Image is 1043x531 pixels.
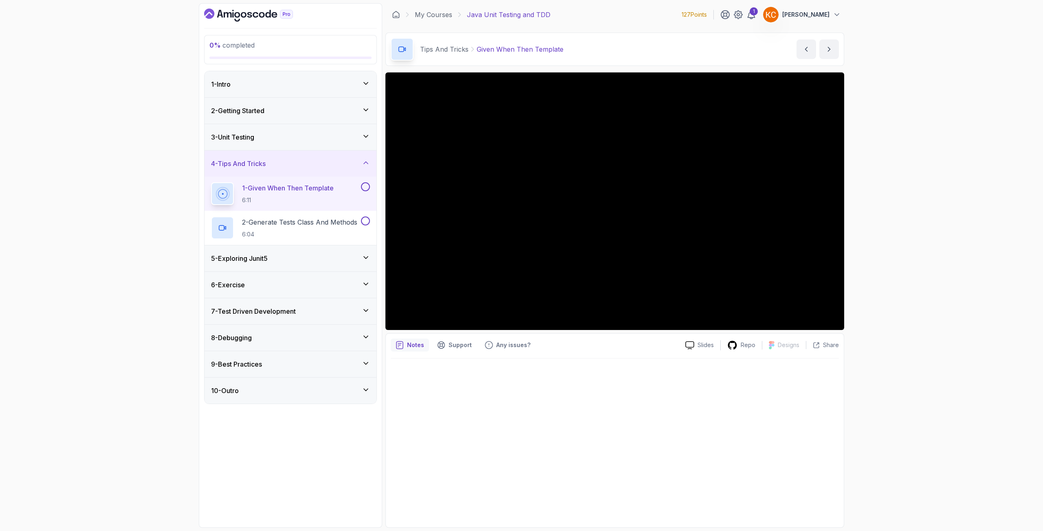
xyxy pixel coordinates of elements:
h3: 10 - Outro [211,386,239,396]
button: Feedback button [480,339,535,352]
button: 1-Intro [205,71,376,97]
h3: 4 - Tips And Tricks [211,159,266,168]
h3: 7 - Test Driven Development [211,306,296,316]
a: My Courses [415,10,452,20]
iframe: 1 - Given When Then Template [385,72,844,330]
p: Notes [407,341,424,349]
button: next content [819,39,839,59]
p: Any issues? [496,341,530,349]
p: Tips And Tricks [420,44,469,54]
p: Java Unit Testing and TDD [467,10,550,20]
div: 1 [750,7,758,15]
h3: 5 - Exploring Junit5 [211,253,268,263]
button: 7-Test Driven Development [205,298,376,324]
button: 3-Unit Testing [205,124,376,150]
button: 8-Debugging [205,325,376,351]
p: 2 - Generate Tests Class And Methods [242,217,357,227]
button: notes button [391,339,429,352]
p: 6:04 [242,230,357,238]
p: Slides [698,341,714,349]
p: 6:11 [242,196,334,204]
button: 6-Exercise [205,272,376,298]
p: 127 Points [682,11,707,19]
p: Support [449,341,472,349]
button: Share [806,341,839,349]
h3: 1 - Intro [211,79,231,89]
button: Support button [432,339,477,352]
a: Dashboard [392,11,400,19]
h3: 2 - Getting Started [211,106,264,116]
h3: 9 - Best Practices [211,359,262,369]
img: user profile image [763,7,779,22]
span: 0 % [209,41,221,49]
button: 10-Outro [205,378,376,404]
button: 2-Generate Tests Class And Methods6:04 [211,216,370,239]
button: user profile image[PERSON_NAME] [763,7,841,23]
a: 1 [746,10,756,20]
button: 2-Getting Started [205,98,376,124]
p: Given When Then Template [477,44,563,54]
p: [PERSON_NAME] [782,11,830,19]
button: 4-Tips And Tricks [205,151,376,177]
p: Designs [778,341,799,349]
button: 9-Best Practices [205,351,376,377]
p: Share [823,341,839,349]
p: 1 - Given When Then Template [242,183,334,193]
h3: 8 - Debugging [211,333,252,343]
span: completed [209,41,255,49]
a: Dashboard [204,9,312,22]
a: Repo [721,340,762,350]
p: Repo [741,341,755,349]
button: previous content [797,39,816,59]
h3: 3 - Unit Testing [211,132,254,142]
button: 1-Given When Then Template6:11 [211,182,370,205]
a: Slides [679,341,720,350]
h3: 6 - Exercise [211,280,245,290]
button: 5-Exploring Junit5 [205,245,376,271]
